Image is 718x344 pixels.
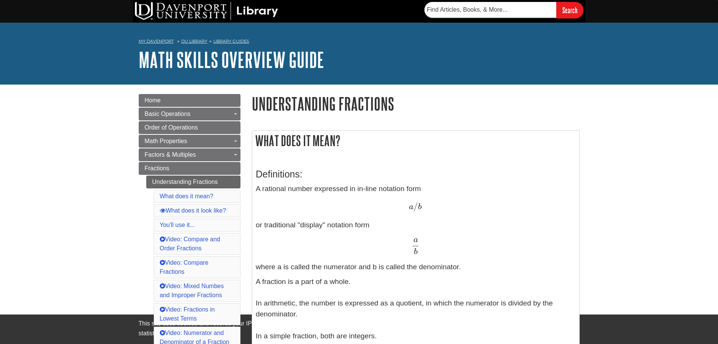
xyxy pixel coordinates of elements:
a: What does it look like? [160,207,226,214]
p: A rational number expressed in in-line notation form or traditional "display" notation form where... [256,184,576,273]
a: DU Library [181,39,207,44]
a: Video: Fractions in Lowest Terms [160,306,215,322]
span: b [414,248,418,256]
h1: Understanding Fractions [252,94,580,113]
a: Math Properties [139,135,240,148]
span: Math Properties [145,138,187,144]
img: DU Library [135,2,278,20]
nav: breadcrumb [139,36,580,48]
a: Video: Compare and Order Fractions [160,236,220,251]
a: Math Skills Overview Guide [139,48,324,71]
input: Search [556,2,583,18]
a: What does it mean? [160,193,213,199]
span: / [413,201,418,211]
span: b [418,203,422,211]
span: Home [145,97,161,103]
span: Factors & Multiples [145,151,196,158]
span: Fractions [145,165,170,171]
h2: What does it mean? [252,131,579,151]
a: Video: Mixed Numbes and Improper Fractions [160,283,224,298]
span: Basic Operations [145,111,191,117]
input: Find Articles, Books, & More... [424,2,556,18]
a: Fractions [139,162,240,175]
a: Video: Compare Fractions [160,259,208,275]
a: Factors & Multiples [139,148,240,161]
a: You'll use it... [160,222,195,228]
form: Searches DU Library's articles, books, and more [424,2,583,18]
a: Home [139,94,240,107]
span: Order of Operations [145,124,198,131]
a: Basic Operations [139,108,240,120]
a: My Davenport [139,38,174,45]
h3: Definitions: [256,169,576,180]
span: a [413,236,418,244]
a: Understanding Fractions [146,176,240,188]
a: Library Guides [213,39,249,44]
span: a [409,203,413,211]
a: Order of Operations [139,121,240,134]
